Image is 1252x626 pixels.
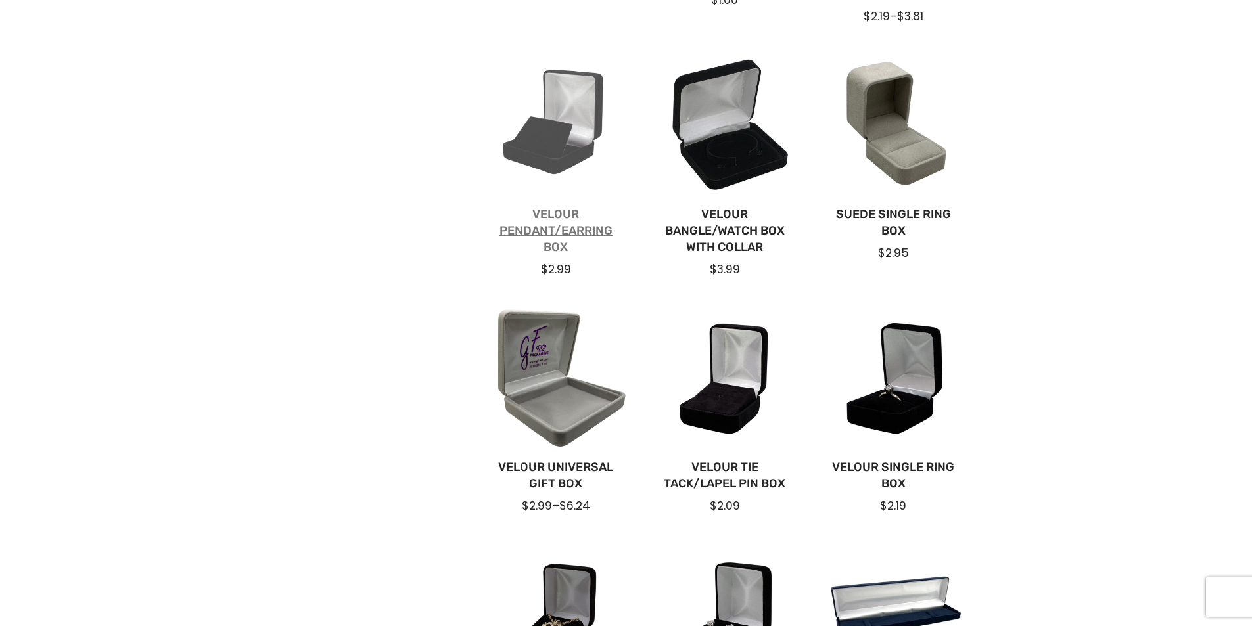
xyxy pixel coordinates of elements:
span: $6.24 [559,498,590,514]
span: $2.19 [864,9,890,24]
div: $3.99 [661,261,788,277]
div: $2.09 [661,498,788,514]
a: Velour Pendant/Earring Box [493,206,620,256]
span: $2.99 [522,498,552,514]
a: Velour Single Ring Box [830,459,957,492]
a: Velour Bangle/Watch Box with Collar [661,206,788,256]
a: Velour Universal Gift Box [493,459,620,492]
div: $2.95 [830,245,957,261]
div: – [830,9,957,24]
div: $2.19 [830,498,957,514]
a: Velour Tie Tack/Lapel Pin Box [661,459,788,492]
span: $3.81 [897,9,923,24]
a: Suede Single Ring Box [830,206,957,239]
div: – [493,498,620,514]
div: $2.99 [493,261,620,277]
